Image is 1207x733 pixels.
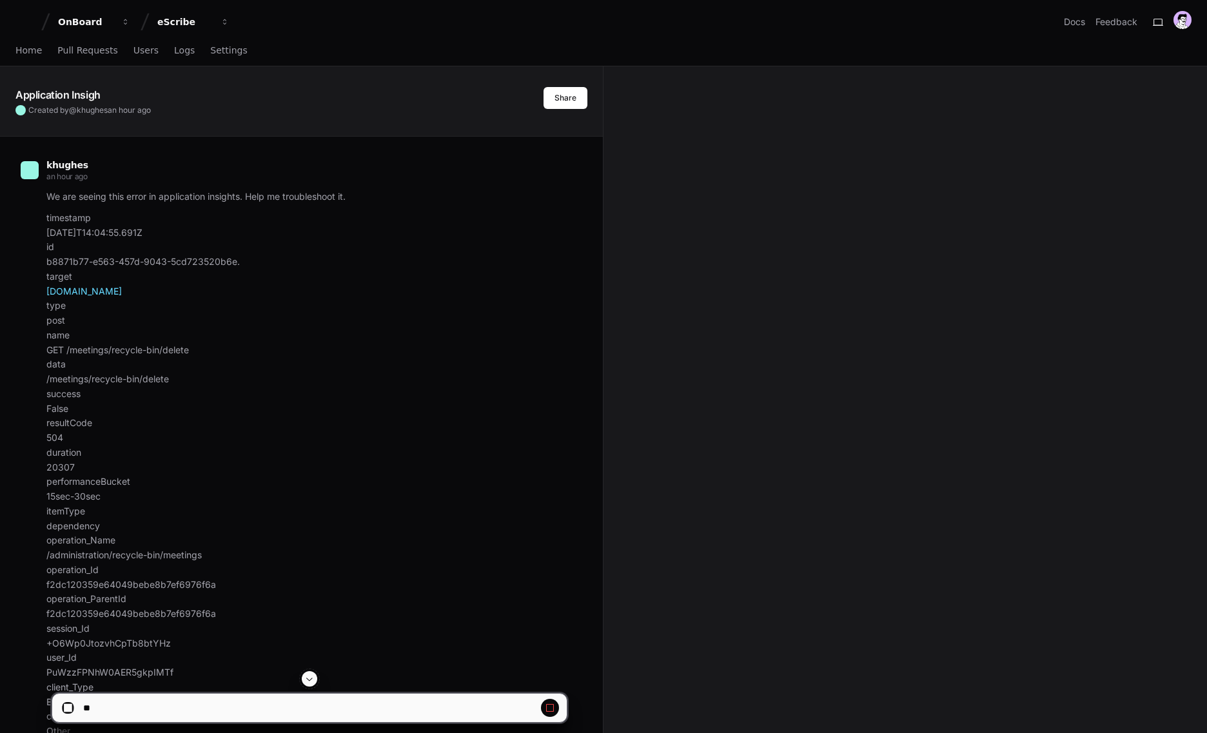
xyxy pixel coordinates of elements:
[1173,11,1192,29] img: avatar
[46,160,88,170] span: khughes
[174,46,195,54] span: Logs
[1064,15,1085,28] a: Docs
[133,46,159,54] span: Users
[57,36,117,66] a: Pull Requests
[108,105,151,115] span: an hour ago
[28,105,151,115] span: Created by
[57,46,117,54] span: Pull Requests
[46,286,122,297] a: [DOMAIN_NAME]
[157,15,213,28] div: eScribe
[1095,15,1137,28] button: Feedback
[69,105,77,115] span: @
[15,36,42,66] a: Home
[46,171,88,181] span: an hour ago
[210,36,247,66] a: Settings
[46,190,567,204] p: We are seeing this error in application insights. Help me troubleshoot it.
[58,15,113,28] div: OnBoard
[174,36,195,66] a: Logs
[15,88,101,101] app-text-character-animate: Application Insigh
[77,105,108,115] span: khughes
[53,10,135,34] button: OnBoard
[210,46,247,54] span: Settings
[15,46,42,54] span: Home
[133,36,159,66] a: Users
[152,10,235,34] button: eScribe
[544,87,587,109] button: Share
